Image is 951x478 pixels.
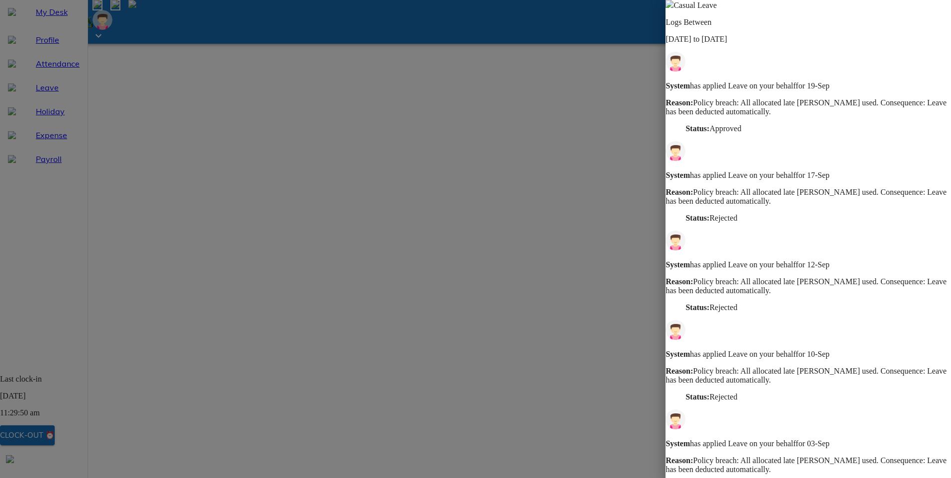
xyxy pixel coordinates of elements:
[685,124,951,133] p: Approved
[666,277,693,286] strong: Reason:
[666,35,951,44] p: [DATE] to [DATE]
[666,409,685,429] img: weLlBVrZJxSdAAAAABJRU5ErkJggg==
[666,231,685,250] img: weLlBVrZJxSdAAAAABJRU5ErkJggg==
[685,393,951,401] p: Rejected
[666,456,693,465] strong: Reason:
[666,171,951,180] p: has applied Leave on your behalf for 17-Sep
[685,303,951,312] p: Rejected
[666,188,693,196] strong: Reason:
[666,98,951,116] p: Policy breach: All allocated late [PERSON_NAME] used. Consequence: Leave has been deducted automa...
[666,171,690,179] strong: System
[666,350,951,359] p: has applied Leave on your behalf for 10-Sep
[666,439,690,448] strong: System
[666,81,951,90] p: has applied Leave on your behalf for 19-Sep
[666,367,693,375] strong: Reason:
[666,188,951,206] p: Policy breach: All allocated late [PERSON_NAME] used. Consequence: Leave has been deducted automa...
[666,260,690,269] strong: System
[685,214,951,223] p: Rejected
[666,350,690,358] strong: System
[666,141,685,161] img: weLlBVrZJxSdAAAAABJRU5ErkJggg==
[666,260,951,269] p: has applied Leave on your behalf for 12-Sep
[666,52,685,72] img: weLlBVrZJxSdAAAAABJRU5ErkJggg==
[666,277,951,295] p: Policy breach: All allocated late [PERSON_NAME] used. Consequence: Leave has been deducted automa...
[685,393,709,401] strong: Status:
[685,214,709,222] strong: Status:
[666,320,685,340] img: weLlBVrZJxSdAAAAABJRU5ErkJggg==
[685,124,709,133] strong: Status:
[666,98,693,107] strong: Reason:
[666,439,951,448] p: has applied Leave on your behalf for 03-Sep
[666,81,690,90] strong: System
[673,1,717,9] span: Casual Leave
[666,18,951,27] p: Logs Between
[666,456,951,474] p: Policy breach: All allocated late [PERSON_NAME] used. Consequence: Leave has been deducted automa...
[685,303,709,312] strong: Status:
[666,367,951,385] p: Policy breach: All allocated late [PERSON_NAME] used. Consequence: Leave has been deducted automa...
